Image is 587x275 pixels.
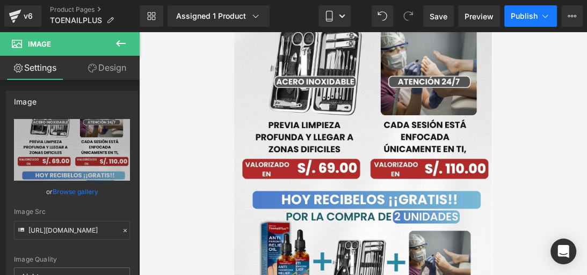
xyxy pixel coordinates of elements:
button: Redo [397,5,419,27]
span: Save [430,11,447,22]
a: v6 [4,5,41,27]
button: Undo [372,5,393,27]
a: Design [72,56,142,80]
a: Preview [458,5,500,27]
div: Image Quality [14,256,130,263]
span: Image [28,40,51,48]
a: New Library [140,5,163,27]
div: v6 [21,9,35,23]
div: Image [14,91,37,106]
span: TOENAILPLUS [50,16,102,25]
span: Publish [511,12,538,20]
a: Product Pages [50,5,140,14]
button: Publish [504,5,557,27]
div: Image Src [14,208,130,215]
div: Assigned 1 Product [176,11,261,21]
span: Preview [465,11,494,22]
input: Link [14,221,130,240]
div: or [14,186,130,197]
div: Open Intercom Messenger [550,239,576,264]
button: More [561,5,583,27]
a: Browse gallery [53,182,98,201]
